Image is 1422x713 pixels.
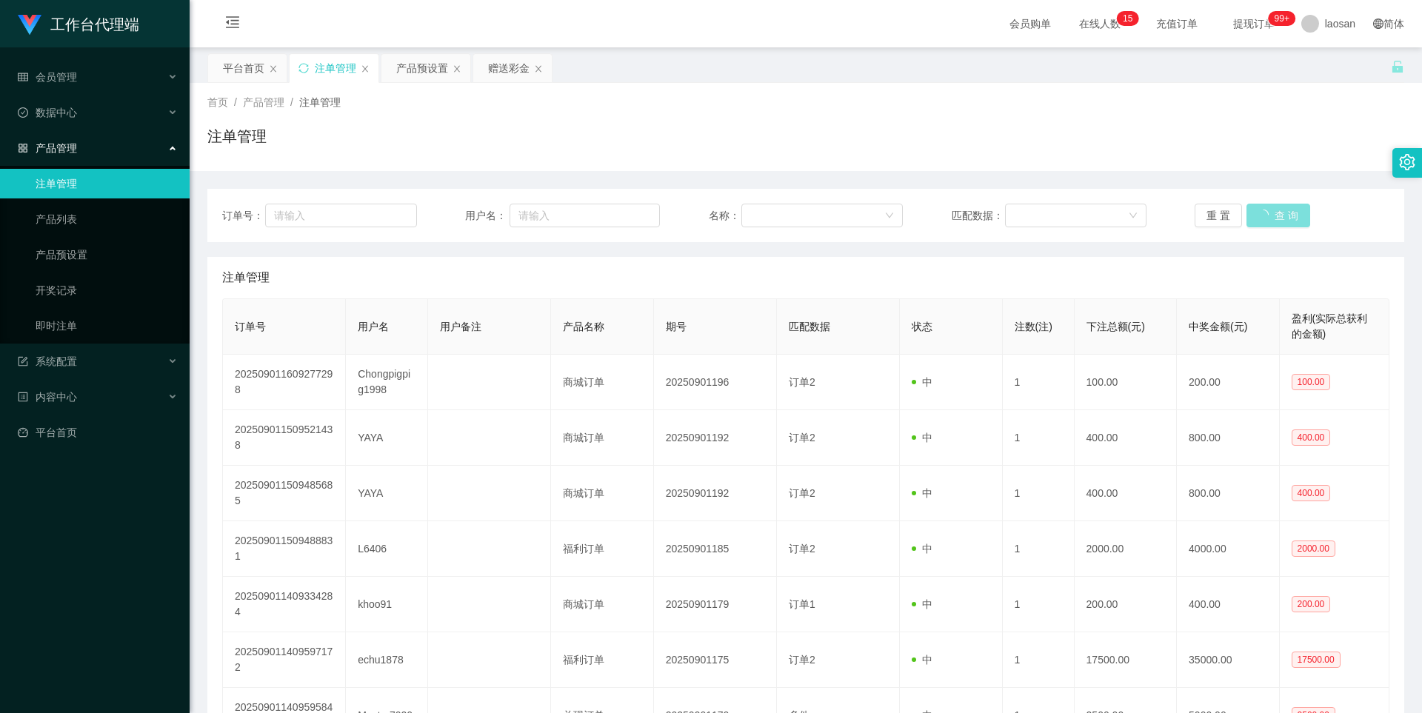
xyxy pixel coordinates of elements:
td: 202509011509485685 [223,466,346,521]
td: 商城订单 [551,355,654,410]
span: 匹配数据： [952,208,1005,224]
td: 20250901179 [654,577,777,632]
span: 注单管理 [299,96,341,108]
img: logo.9652507e.png [18,15,41,36]
td: 福利订单 [551,521,654,577]
span: 100.00 [1292,374,1331,390]
span: 17500.00 [1292,652,1341,668]
span: 匹配数据 [789,321,830,332]
span: 订单1 [789,598,815,610]
span: 产品名称 [563,321,604,332]
span: 名称： [709,208,741,224]
div: 赠送彩金 [488,54,530,82]
i: 图标: down [885,211,894,221]
span: 订单号 [235,321,266,332]
td: 800.00 [1177,466,1280,521]
td: 20250901192 [654,410,777,466]
i: 图标: form [18,356,28,366]
span: 订单2 [789,654,815,666]
td: 商城订单 [551,466,654,521]
a: 产品列表 [36,204,178,234]
i: 图标: menu-fold [207,1,258,48]
span: 中 [912,432,932,443]
td: 商城订单 [551,577,654,632]
sup: 1049 [1269,11,1295,26]
i: 图标: close [269,64,278,73]
span: 400.00 [1292,429,1331,446]
h1: 工作台代理端 [50,1,139,48]
td: 202509011409597172 [223,632,346,688]
i: 图标: close [534,64,543,73]
span: 注数(注) [1015,321,1052,332]
td: 4000.00 [1177,521,1280,577]
a: 即时注单 [36,311,178,341]
td: 202509011509521438 [223,410,346,466]
input: 请输入 [510,204,660,227]
i: 图标: setting [1399,154,1415,170]
span: 400.00 [1292,485,1331,501]
td: 1 [1003,632,1075,688]
div: 产品预设置 [396,54,448,82]
td: 1 [1003,521,1075,577]
span: 注单管理 [222,269,270,287]
span: 订单2 [789,487,815,499]
a: 工作台代理端 [18,18,139,30]
span: 200.00 [1292,596,1331,612]
span: 订单2 [789,543,815,555]
i: 图标: table [18,72,28,82]
td: Chongpigpig1998 [346,355,428,410]
i: 图标: check-circle-o [18,107,28,118]
i: 图标: close [453,64,461,73]
td: 1 [1003,355,1075,410]
i: 图标: close [361,64,370,73]
td: 100.00 [1075,355,1178,410]
span: 下注总额(元) [1086,321,1145,332]
td: 800.00 [1177,410,1280,466]
td: YAYA [346,466,428,521]
td: khoo91 [346,577,428,632]
td: 202509011409334284 [223,577,346,632]
a: 注单管理 [36,169,178,198]
div: 平台首页 [223,54,264,82]
span: 内容中心 [18,391,77,403]
td: 20250901192 [654,466,777,521]
td: 400.00 [1177,577,1280,632]
td: 20250901196 [654,355,777,410]
span: 系统配置 [18,355,77,367]
span: 订单号： [222,208,265,224]
input: 请输入 [265,204,416,227]
td: 202509011609277298 [223,355,346,410]
td: 1 [1003,577,1075,632]
span: 产品管理 [243,96,284,108]
a: 图标: dashboard平台首页 [18,418,178,447]
td: 400.00 [1075,410,1178,466]
span: 用户名 [358,321,389,332]
td: 1 [1003,410,1075,466]
td: 200.00 [1177,355,1280,410]
span: / [290,96,293,108]
a: 开奖记录 [36,275,178,305]
span: 提现订单 [1226,19,1282,29]
span: 盈利(实际总获利的金额) [1292,312,1368,340]
span: 在线人数 [1072,19,1128,29]
span: / [234,96,237,108]
td: 200.00 [1075,577,1178,632]
sup: 15 [1117,11,1138,26]
a: 产品预设置 [36,240,178,270]
i: 图标: appstore-o [18,143,28,153]
td: 20250901175 [654,632,777,688]
div: 注单管理 [315,54,356,82]
span: 中 [912,598,932,610]
i: 图标: down [1129,211,1138,221]
span: 订单2 [789,432,815,443]
span: 首页 [207,96,228,108]
td: 202509011509488831 [223,521,346,577]
span: 中奖金额(元) [1189,321,1247,332]
span: 状态 [912,321,932,332]
h1: 注单管理 [207,125,267,147]
span: 2000.00 [1292,540,1335,557]
span: 订单2 [789,376,815,388]
td: 商城订单 [551,410,654,466]
span: 用户备注 [440,321,481,332]
td: 17500.00 [1075,632,1178,688]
